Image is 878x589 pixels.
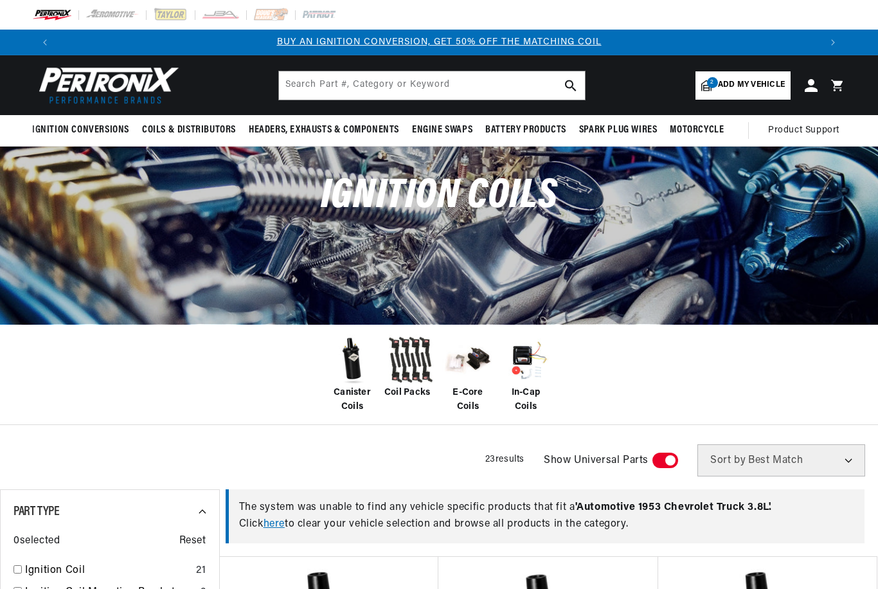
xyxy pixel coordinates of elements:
[321,176,557,217] span: Ignition Coils
[479,115,573,145] summary: Battery Products
[327,334,378,386] img: Canister Coils
[249,123,399,137] span: Headers, Exhausts & Components
[58,35,820,50] div: 1 of 3
[768,115,846,146] summary: Product Support
[695,71,791,100] a: 2Add my vehicle
[384,334,436,386] img: Coil Packs
[485,123,566,137] span: Battery Products
[485,455,524,464] span: 23 results
[277,37,602,47] a: BUY AN IGNITION CONVERSION, GET 50% OFF THE MATCHING COIL
[718,79,785,91] span: Add my vehicle
[442,334,494,386] img: E-Core Coils
[179,533,206,550] span: Reset
[663,115,730,145] summary: Motorcycle
[670,123,724,137] span: Motorcycle
[557,71,585,100] button: search button
[58,35,820,50] div: Announcement
[327,334,378,415] a: Canister Coils Canister Coils
[384,334,436,400] a: Coil Packs Coil Packs
[13,533,60,550] span: 0 selected
[500,334,551,386] img: In-Cap Coils
[820,30,846,55] button: Translation missing: en.sections.announcements.next_announcement
[707,77,718,88] span: 2
[32,123,129,137] span: Ignition Conversions
[442,334,494,415] a: E-Core Coils E-Core Coils
[573,115,664,145] summary: Spark Plug Wires
[579,123,658,137] span: Spark Plug Wires
[279,71,585,100] input: Search Part #, Category or Keyword
[242,115,406,145] summary: Headers, Exhausts & Components
[500,334,551,415] a: In-Cap Coils In-Cap Coils
[697,444,865,476] select: Sort by
[32,63,180,107] img: Pertronix
[327,386,378,415] span: Canister Coils
[710,455,746,466] span: Sort by
[384,386,430,400] span: Coil Packs
[32,30,58,55] button: Translation missing: en.sections.announcements.previous_announcement
[544,453,649,469] span: Show Universal Parts
[575,502,772,512] span: ' Automotive 1953 Chevrolet Truck 3.8L '.
[142,123,236,137] span: Coils & Distributors
[32,115,136,145] summary: Ignition Conversions
[500,386,551,415] span: In-Cap Coils
[136,115,242,145] summary: Coils & Distributors
[226,489,865,543] div: The system was unable to find any vehicle specific products that fit a Click to clear your vehicl...
[768,123,839,138] span: Product Support
[442,386,494,415] span: E-Core Coils
[13,505,59,518] span: Part Type
[25,563,191,579] a: Ignition Coil
[412,123,472,137] span: Engine Swaps
[196,563,206,579] div: 21
[406,115,479,145] summary: Engine Swaps
[264,519,285,529] a: here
